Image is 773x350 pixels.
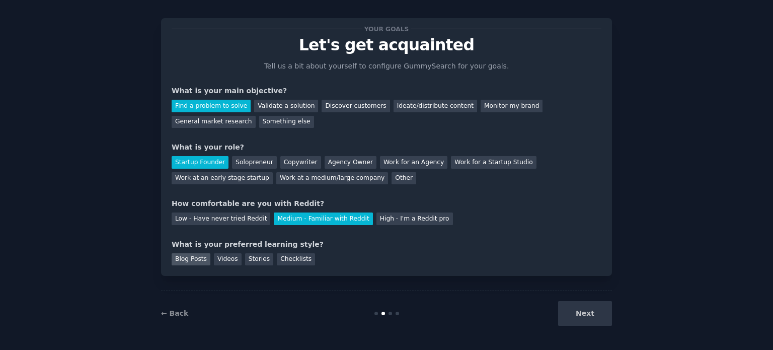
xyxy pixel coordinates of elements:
div: Checklists [277,253,315,266]
div: Low - Have never tried Reddit [172,213,270,225]
div: Other [392,172,416,185]
a: ← Back [161,309,188,317]
div: Stories [245,253,273,266]
div: How comfortable are you with Reddit? [172,198,601,209]
div: Discover customers [322,100,390,112]
div: Find a problem to solve [172,100,251,112]
div: What is your role? [172,142,601,153]
div: Ideate/distribute content [394,100,477,112]
div: Something else [259,116,314,128]
div: Work for a Startup Studio [451,156,536,169]
div: General market research [172,116,256,128]
p: Tell us a bit about yourself to configure GummySearch for your goals. [260,61,513,72]
div: Work for an Agency [380,156,447,169]
div: Work at a medium/large company [276,172,388,185]
div: Startup Founder [172,156,228,169]
span: Your goals [362,24,411,34]
div: Blog Posts [172,253,210,266]
div: Videos [214,253,242,266]
div: What is your main objective? [172,86,601,96]
p: Let's get acquainted [172,36,601,54]
div: Solopreneur [232,156,276,169]
div: Work at an early stage startup [172,172,273,185]
div: Monitor my brand [481,100,543,112]
div: Agency Owner [325,156,376,169]
div: High - I'm a Reddit pro [376,213,453,225]
div: Copywriter [280,156,321,169]
div: What is your preferred learning style? [172,239,601,250]
div: Medium - Familiar with Reddit [274,213,372,225]
div: Validate a solution [254,100,318,112]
